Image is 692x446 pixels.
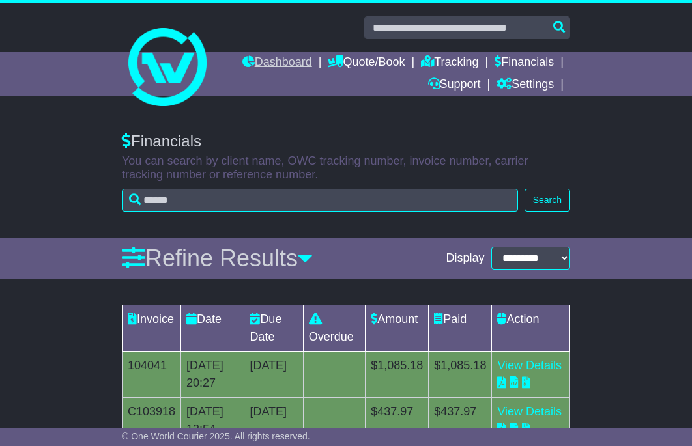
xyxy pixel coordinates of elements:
a: Quote/Book [328,52,405,74]
td: Invoice [123,305,181,352]
td: $437.97 [366,398,429,444]
td: $437.97 [429,398,492,444]
a: View Details [497,359,562,372]
a: Dashboard [242,52,312,74]
a: Support [428,74,481,96]
td: Paid [429,305,492,352]
span: Display [446,251,484,266]
td: Overdue [303,305,365,352]
a: Refine Results [122,245,313,272]
td: [DATE] [244,398,303,444]
td: 104041 [123,352,181,398]
td: $1,085.18 [366,352,429,398]
a: Settings [497,74,554,96]
button: Search [525,189,570,212]
td: [DATE] 13:54 [181,398,244,444]
td: Action [492,305,570,352]
div: Financials [122,132,570,151]
a: View Details [497,405,562,418]
p: You can search by client name, OWC tracking number, invoice number, carrier tracking number or re... [122,154,570,182]
td: [DATE] 20:27 [181,352,244,398]
td: [DATE] [244,352,303,398]
td: Due Date [244,305,303,352]
a: Financials [495,52,554,74]
td: C103918 [123,398,181,444]
td: Date [181,305,244,352]
span: © One World Courier 2025. All rights reserved. [122,431,310,441]
td: Amount [366,305,429,352]
a: Tracking [421,52,478,74]
td: $1,085.18 [429,352,492,398]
